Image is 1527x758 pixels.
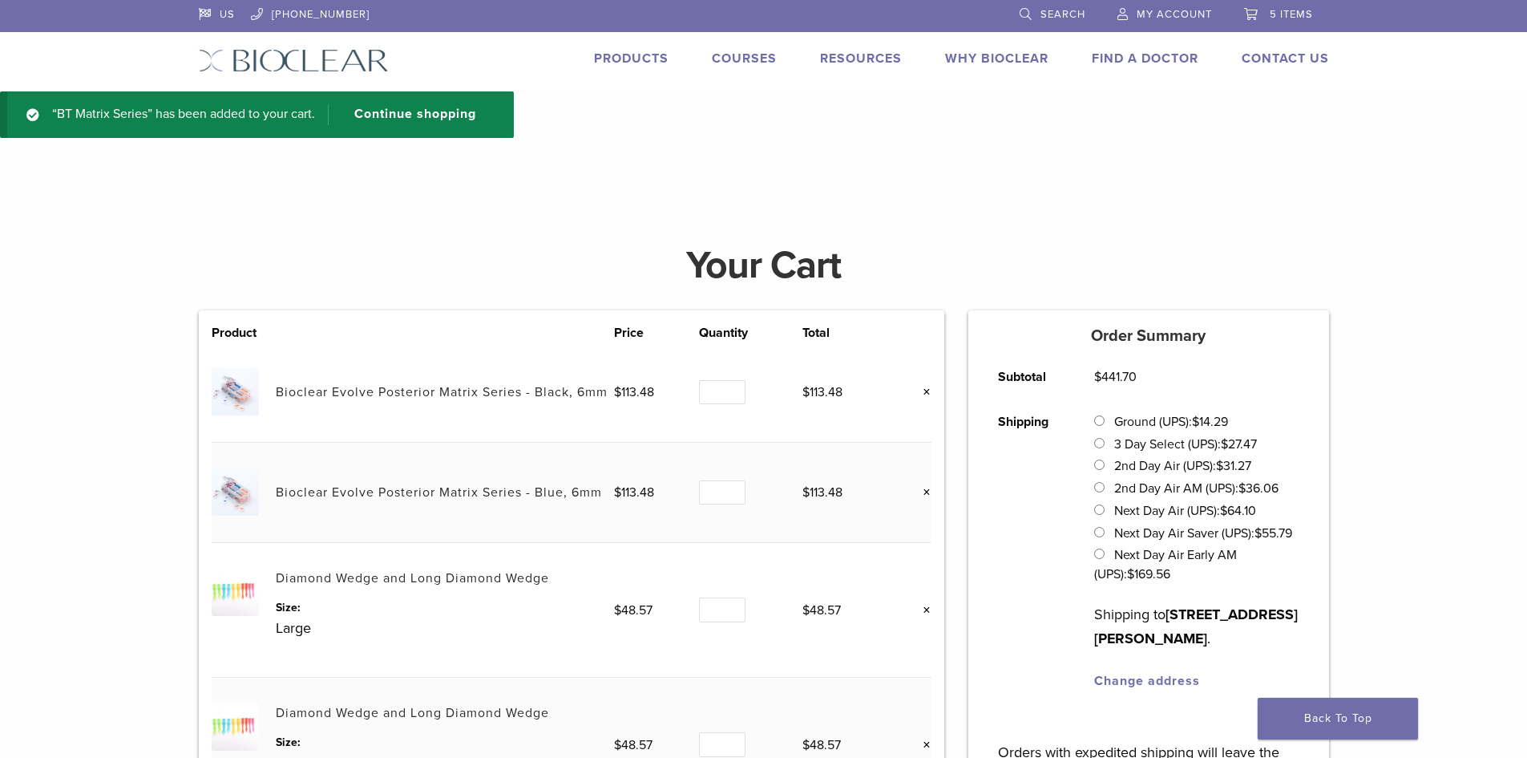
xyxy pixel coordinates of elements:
[1127,566,1134,582] span: $
[1094,602,1299,651] p: Shipping to .
[1192,414,1228,430] bdi: 14.29
[712,51,777,67] a: Courses
[1094,673,1200,689] a: Change address
[1114,436,1257,452] label: 3 Day Select (UPS):
[1092,51,1198,67] a: Find A Doctor
[1238,480,1246,497] span: $
[212,323,276,343] th: Product
[614,602,652,618] bdi: 48.57
[802,484,810,501] span: $
[1258,698,1418,740] a: Back To Top
[802,737,810,753] span: $
[1270,8,1313,21] span: 5 items
[1094,369,1137,385] bdi: 441.70
[802,602,810,618] span: $
[614,484,654,501] bdi: 113.48
[968,326,1329,346] h5: Order Summary
[945,51,1048,67] a: Why Bioclear
[1114,458,1251,474] label: 2nd Day Air (UPS):
[276,384,608,400] a: Bioclear Evolve Posterior Matrix Series - Black, 6mm
[276,570,549,586] a: Diamond Wedge and Long Diamond Wedge
[1137,8,1212,21] span: My Account
[1216,458,1251,474] bdi: 31.27
[187,246,1341,285] h1: Your Cart
[614,323,699,343] th: Price
[276,484,602,501] a: Bioclear Evolve Posterior Matrix Series - Blue, 6mm
[1094,547,1236,582] label: Next Day Air Early AM (UPS):
[614,737,621,753] span: $
[1254,525,1262,541] span: $
[1238,480,1279,497] bdi: 36.06
[614,384,654,400] bdi: 113.48
[802,323,887,343] th: Total
[802,484,842,501] bdi: 113.48
[1220,503,1227,519] span: $
[212,703,259,751] img: Diamond Wedge and Long Diamond Wedge
[212,569,259,616] img: Diamond Wedge and Long Diamond Wedge
[911,735,931,756] a: Remove this item
[276,616,615,640] p: Large
[1114,414,1228,430] label: Ground (UPS):
[980,355,1077,399] th: Subtotal
[614,737,652,753] bdi: 48.57
[1114,525,1292,541] label: Next Day Air Saver (UPS):
[1114,480,1279,497] label: 2nd Day Air AM (UPS):
[699,323,802,343] th: Quantity
[276,705,549,721] a: Diamond Wedge and Long Diamond Wedge
[614,384,621,400] span: $
[1127,566,1170,582] bdi: 169.56
[1221,436,1228,452] span: $
[802,384,810,400] span: $
[911,600,931,621] a: Remove this item
[1040,8,1085,21] span: Search
[1114,503,1256,519] label: Next Day Air (UPS):
[911,382,931,403] a: Remove this item
[980,399,1077,703] th: Shipping
[212,368,259,415] img: Bioclear Evolve Posterior Matrix Series - Black, 6mm
[1242,51,1329,67] a: Contact Us
[594,51,669,67] a: Products
[802,602,841,618] bdi: 48.57
[199,49,389,72] img: Bioclear
[1192,414,1199,430] span: $
[820,51,902,67] a: Resources
[802,384,842,400] bdi: 113.48
[802,737,841,753] bdi: 48.57
[1216,458,1223,474] span: $
[1221,436,1257,452] bdi: 27.47
[614,484,621,501] span: $
[328,104,488,125] a: Continue shopping
[614,602,621,618] span: $
[1220,503,1256,519] bdi: 64.10
[276,734,615,751] dt: Size:
[212,468,259,516] img: Bioclear Evolve Posterior Matrix Series - Blue, 6mm
[1094,606,1298,647] strong: [STREET_ADDRESS][PERSON_NAME]
[276,599,615,616] dt: Size:
[1254,525,1292,541] bdi: 55.79
[911,482,931,503] a: Remove this item
[1094,369,1101,385] span: $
